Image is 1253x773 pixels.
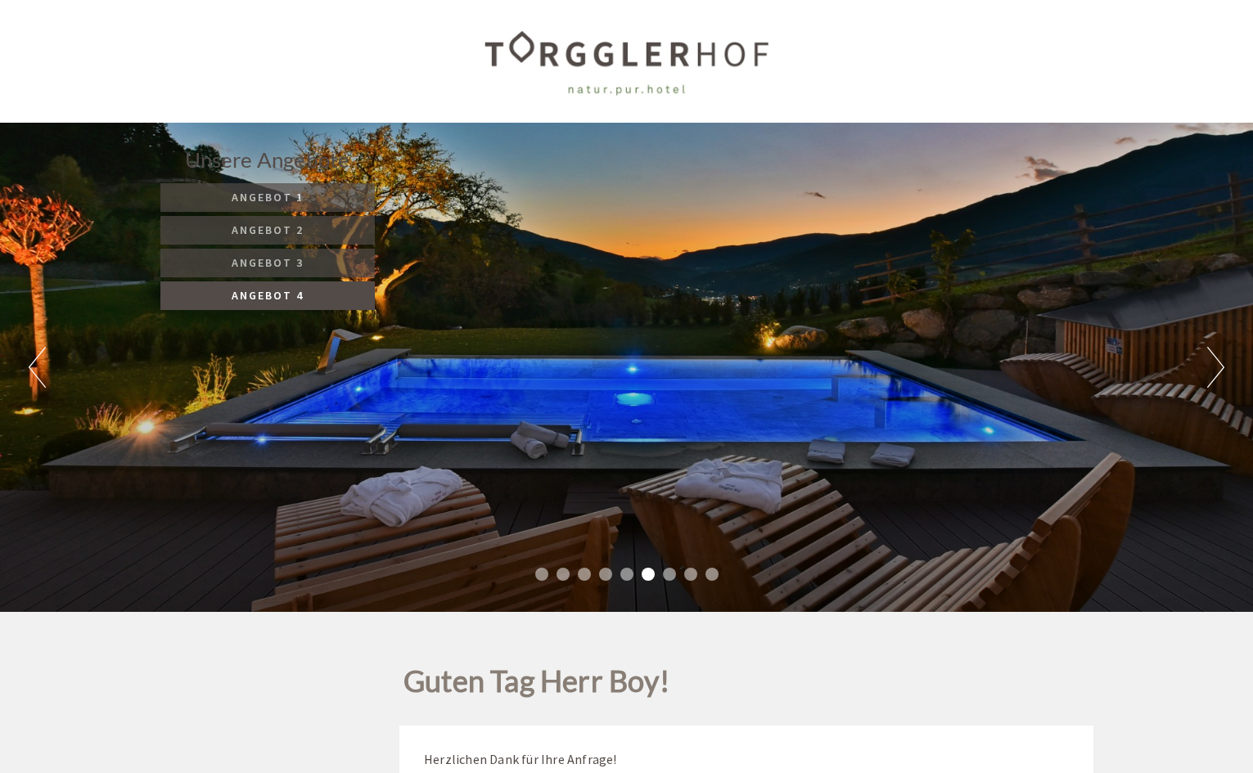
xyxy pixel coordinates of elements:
[424,750,1069,769] p: Herzlichen Dank für Ihre Anfrage!
[1207,347,1224,388] button: Next
[232,288,304,303] span: Angebot 4
[232,190,304,204] span: Angebot 1
[160,145,375,175] div: Unsere Angebote
[403,665,669,706] h1: Guten Tag Herr Boy!
[232,255,304,270] span: Angebot 3
[29,347,46,388] button: Previous
[232,222,304,237] span: Angebot 2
